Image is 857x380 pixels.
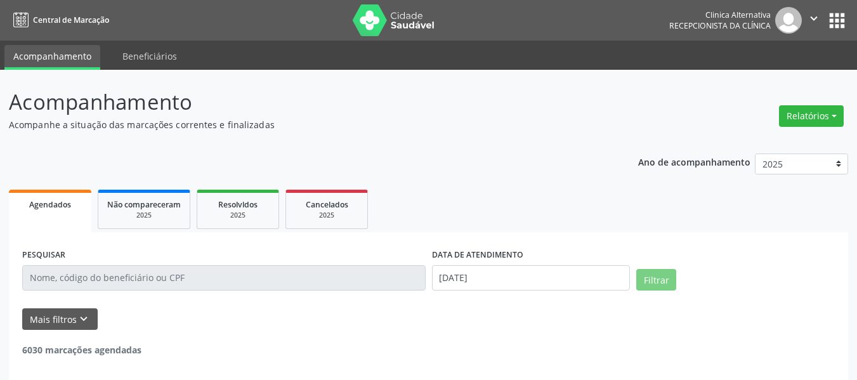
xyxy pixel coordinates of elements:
button: Relatórios [779,105,844,127]
i: keyboard_arrow_down [77,312,91,326]
a: Central de Marcação [9,10,109,30]
span: Central de Marcação [33,15,109,25]
label: PESQUISAR [22,246,65,265]
i:  [807,11,821,25]
span: Resolvidos [218,199,258,210]
img: img [775,7,802,34]
p: Ano de acompanhamento [638,154,750,169]
button:  [802,7,826,34]
span: Recepcionista da clínica [669,20,771,31]
span: Agendados [29,199,71,210]
div: Clinica Alternativa [669,10,771,20]
input: Nome, código do beneficiário ou CPF [22,265,426,291]
a: Beneficiários [114,45,186,67]
div: 2025 [206,211,270,220]
div: 2025 [107,211,181,220]
p: Acompanhe a situação das marcações correntes e finalizadas [9,118,596,131]
button: Filtrar [636,269,676,291]
strong: 6030 marcações agendadas [22,344,141,356]
label: DATA DE ATENDIMENTO [432,246,523,265]
span: Não compareceram [107,199,181,210]
div: 2025 [295,211,358,220]
input: Selecione um intervalo [432,265,631,291]
button: apps [826,10,848,32]
button: Mais filtroskeyboard_arrow_down [22,308,98,331]
p: Acompanhamento [9,86,596,118]
a: Acompanhamento [4,45,100,70]
span: Cancelados [306,199,348,210]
